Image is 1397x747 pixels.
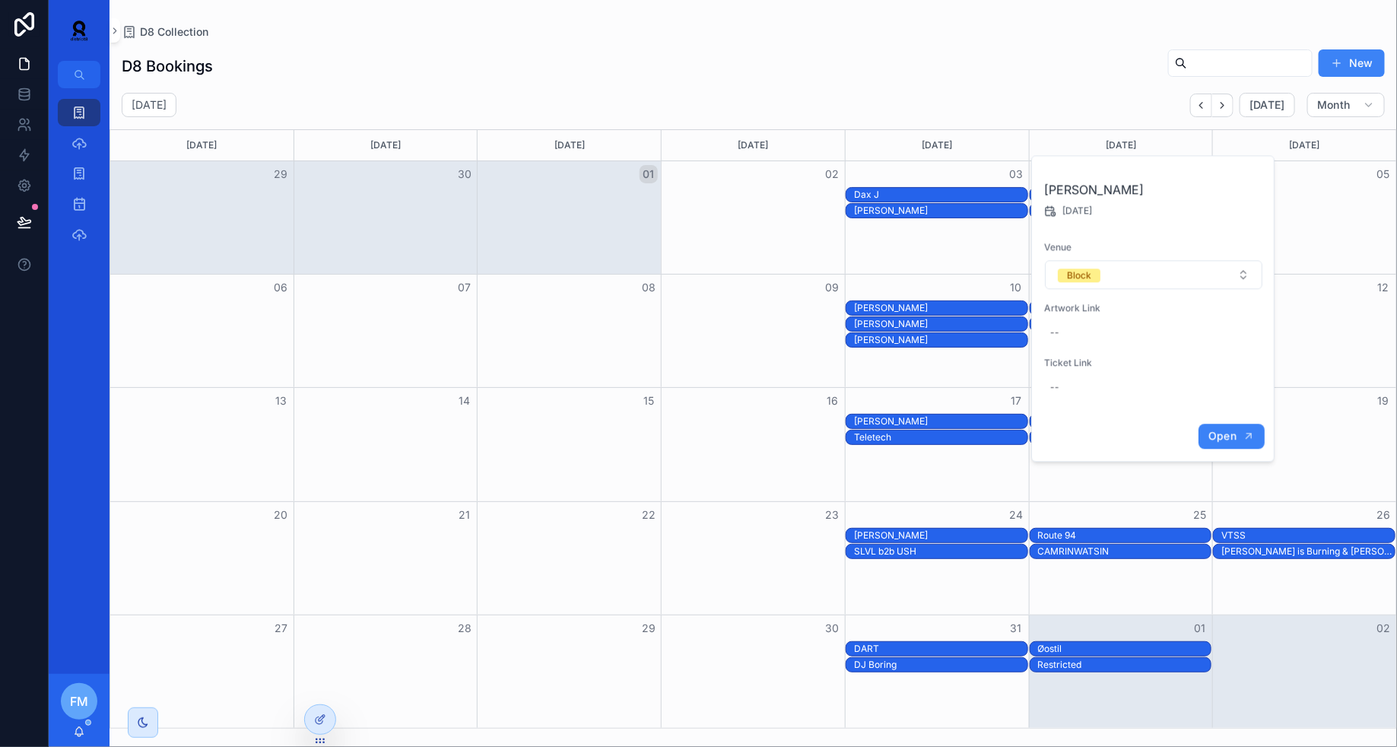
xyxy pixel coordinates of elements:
button: 28 [456,619,474,637]
div: [PERSON_NAME] [854,415,1027,428]
div: [PERSON_NAME] is Burning & [PERSON_NAME] Law [1221,545,1395,558]
button: 09 [823,278,841,297]
div: Block [1067,269,1091,282]
span: Venue [1044,241,1263,253]
button: 07 [456,278,474,297]
div: Andres Campo [854,529,1027,542]
div: VTSS [1221,529,1395,542]
div: Dax J [854,188,1027,202]
div: Teletech [854,431,1027,443]
div: [DATE] [297,130,475,161]
div: DJ Boring [854,659,1027,671]
div: [PERSON_NAME] [854,205,1027,217]
button: Month [1307,93,1385,117]
button: 01 [640,165,658,183]
span: [DATE] [1062,205,1092,217]
button: [DATE] [1240,93,1295,117]
button: New [1319,49,1385,77]
button: 22 [640,506,658,524]
div: scrollable content [49,88,110,268]
span: Open [1208,429,1237,443]
button: 19 [1374,392,1392,410]
button: 08 [640,278,658,297]
div: Restricted [1038,659,1211,671]
div: [PERSON_NAME] [854,318,1027,330]
h2: [DATE] [132,97,167,113]
div: Øostil [1038,643,1211,655]
div: Kolter [854,317,1027,331]
button: 30 [456,165,474,183]
h1: D8 Bookings [122,56,213,77]
div: Nick Warren [854,415,1027,428]
div: [DATE] [113,130,291,161]
div: Route 94 [1038,529,1211,542]
button: Back [1190,94,1212,117]
div: -- [1050,381,1059,393]
button: Next [1212,94,1233,117]
button: 01 [1190,619,1208,637]
div: [DATE] [848,130,1027,161]
div: [PERSON_NAME] [854,529,1027,542]
button: 05 [1374,165,1392,183]
div: -- [1050,326,1059,339]
button: Open [1199,424,1265,449]
div: [DATE] [664,130,843,161]
div: CAMRINWATSIN [1038,545,1211,558]
div: SLVL b2b USH [854,545,1027,558]
button: 29 [640,619,658,637]
div: [DATE] [1215,130,1394,161]
div: [DATE] [1032,130,1211,161]
button: 17 [1007,392,1025,410]
button: 20 [272,506,291,524]
div: [PERSON_NAME] [854,334,1027,346]
div: Teletech [854,431,1027,444]
a: D8 Collection [122,24,208,40]
span: Ticket Link [1044,357,1263,369]
button: 31 [1007,619,1025,637]
button: 24 [1007,506,1025,524]
span: D8 Collection [140,24,208,40]
div: Oscar Mulero [854,333,1027,347]
button: 12 [1374,278,1392,297]
button: 03 [1007,165,1025,183]
button: 02 [823,165,841,183]
button: 13 [272,392,291,410]
button: 06 [272,278,291,297]
div: Route 94 [1038,529,1211,542]
button: 16 [823,392,841,410]
div: VTSS [1221,529,1395,542]
button: 25 [1190,506,1208,524]
span: [DATE] [1249,98,1285,112]
button: 14 [456,392,474,410]
span: FM [70,692,88,710]
div: Enzo is Burning & Murphy's Law [1221,545,1395,558]
div: CAMRINWATSIN [1038,545,1211,558]
h2: [PERSON_NAME] [1044,180,1263,199]
button: 29 [272,165,291,183]
div: DART [854,643,1027,655]
button: 23 [823,506,841,524]
button: 10 [1007,278,1025,297]
button: 26 [1374,506,1392,524]
div: [DATE] [480,130,659,161]
button: Select Button [1045,260,1262,289]
div: Month View [110,129,1397,729]
img: App logo [61,18,97,43]
button: 21 [456,506,474,524]
button: 27 [272,619,291,637]
button: 15 [640,392,658,410]
button: 02 [1374,619,1392,637]
button: 30 [823,619,841,637]
div: Dax J [854,189,1027,201]
div: SLVL b2b USH [854,545,1027,558]
div: Aaron Hibell [854,301,1027,315]
span: Month [1317,98,1351,112]
div: Paul Van Dyk [854,204,1027,218]
div: [PERSON_NAME] [854,302,1027,314]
